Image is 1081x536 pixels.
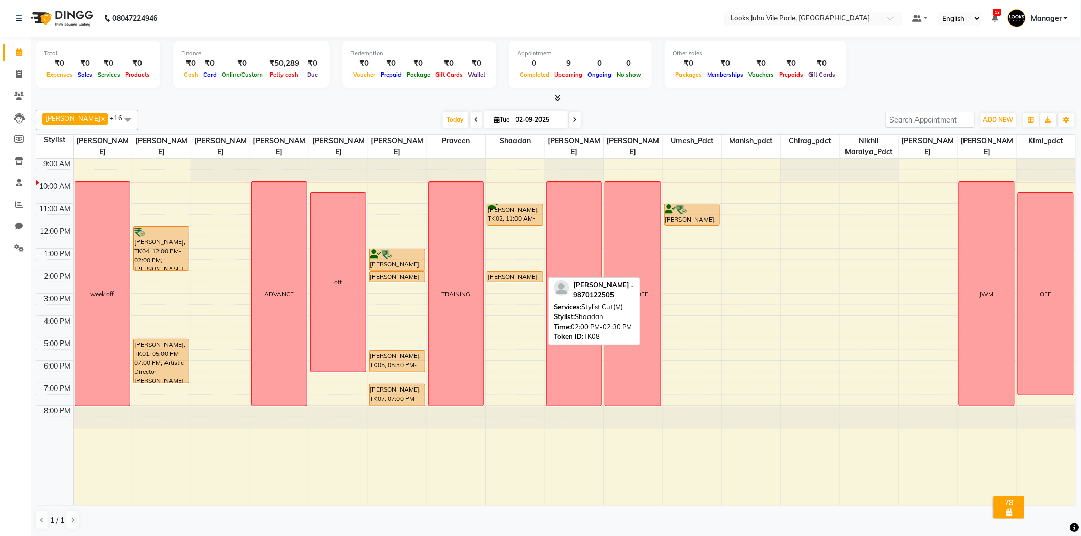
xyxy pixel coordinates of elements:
[350,71,378,78] span: Voucher
[350,49,488,58] div: Redemption
[1040,289,1052,299] div: OFF
[980,289,994,299] div: JWM
[370,351,425,372] div: [PERSON_NAME], TK05, 05:30 PM-06:30 PM, Blow Dry Sr. Stylist(F)*
[265,58,303,69] div: ₹50,289
[465,71,488,78] span: Wallet
[777,71,806,78] span: Prepaids
[74,135,132,158] span: [PERSON_NAME]
[604,135,662,158] span: [PERSON_NAME]
[36,135,73,145] div: Stylist
[554,303,581,311] span: Services:
[219,71,265,78] span: Online/Custom
[552,58,585,69] div: 9
[781,135,839,148] span: Chirag_pdct
[350,58,378,69] div: ₹0
[993,9,1001,16] span: 13
[42,361,73,372] div: 6:00 PM
[554,332,635,342] div: TK08
[899,135,957,158] span: [PERSON_NAME]
[264,289,294,299] div: ADVANCE
[554,312,635,322] div: Shaadan
[981,113,1016,127] button: ADD NEW
[95,71,123,78] span: Services
[42,383,73,394] div: 7:00 PM
[746,58,777,69] div: ₹0
[513,112,564,128] input: 2025-09-02
[585,58,614,69] div: 0
[885,112,975,128] input: Search Appointment
[552,71,585,78] span: Upcoming
[112,4,157,33] b: 08047224946
[704,58,746,69] div: ₹0
[44,58,75,69] div: ₹0
[134,339,189,383] div: [PERSON_NAME], TK01, 05:00 PM-07:00 PM, Artistic Director [PERSON_NAME] Touchup
[90,289,114,299] div: week off
[992,14,998,23] a: 13
[42,316,73,327] div: 4:00 PM
[517,71,552,78] span: Completed
[554,312,575,321] span: Stylist:
[614,58,644,69] div: 0
[958,135,1016,158] span: [PERSON_NAME]
[554,280,569,296] img: profile
[44,49,152,58] div: Total
[219,58,265,69] div: ₹0
[545,135,603,158] span: [PERSON_NAME]
[123,58,152,69] div: ₹0
[722,135,780,148] span: Manish_pdct
[201,71,219,78] span: Card
[585,71,614,78] span: Ongoing
[465,58,488,69] div: ₹0
[42,249,73,259] div: 1:00 PM
[181,49,321,58] div: Finance
[368,135,427,158] span: [PERSON_NAME]
[250,135,309,158] span: [PERSON_NAME]
[303,58,321,69] div: ₹0
[806,71,838,78] span: Gift Cards
[573,290,633,300] div: 9870122505
[554,322,635,332] div: 02:00 PM-02:30 PM
[487,204,543,225] div: [PERSON_NAME], TK02, 11:00 AM-12:00 PM, Stylist Cut(M)
[42,271,73,282] div: 2:00 PM
[370,272,425,282] div: [PERSON_NAME] ., TK08, 02:00 PM-02:30 PM, Stylist Cut(M)
[983,116,1014,124] span: ADD NEW
[806,58,838,69] div: ₹0
[201,58,219,69] div: ₹0
[181,71,201,78] span: Cash
[404,58,433,69] div: ₹0
[132,135,191,158] span: [PERSON_NAME]
[100,114,105,123] a: x
[370,384,425,406] div: [PERSON_NAME], TK07, 07:00 PM-08:00 PM, Stylist Cut(M)
[334,278,342,287] div: off
[110,114,130,122] span: +16
[673,71,704,78] span: Packages
[777,58,806,69] div: ₹0
[427,135,485,148] span: Praveen
[95,58,123,69] div: ₹0
[378,58,404,69] div: ₹0
[614,71,644,78] span: No show
[50,515,64,526] span: 1 / 1
[746,71,777,78] span: Vouchers
[1031,13,1062,24] span: Manager
[554,323,571,331] span: Time:
[42,159,73,169] div: 9:00 AM
[673,58,704,69] div: ₹0
[45,114,100,123] span: [PERSON_NAME]
[123,71,152,78] span: Products
[1008,9,1026,27] img: Manager
[309,135,367,158] span: [PERSON_NAME]
[44,71,75,78] span: Expenses
[433,58,465,69] div: ₹0
[517,58,552,69] div: 0
[486,135,544,148] span: Shaadan
[840,135,898,158] span: Nikhil Maraiya_Pdct
[378,71,404,78] span: Prepaid
[26,4,96,33] img: logo
[443,112,468,128] span: Today
[38,181,73,192] div: 10:00 AM
[433,71,465,78] span: Gift Cards
[573,281,633,289] span: [PERSON_NAME] .
[370,249,425,270] div: [PERSON_NAME], TK03, 01:00 PM-02:00 PM, Wash Shampoo(F)
[268,71,301,78] span: Petty cash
